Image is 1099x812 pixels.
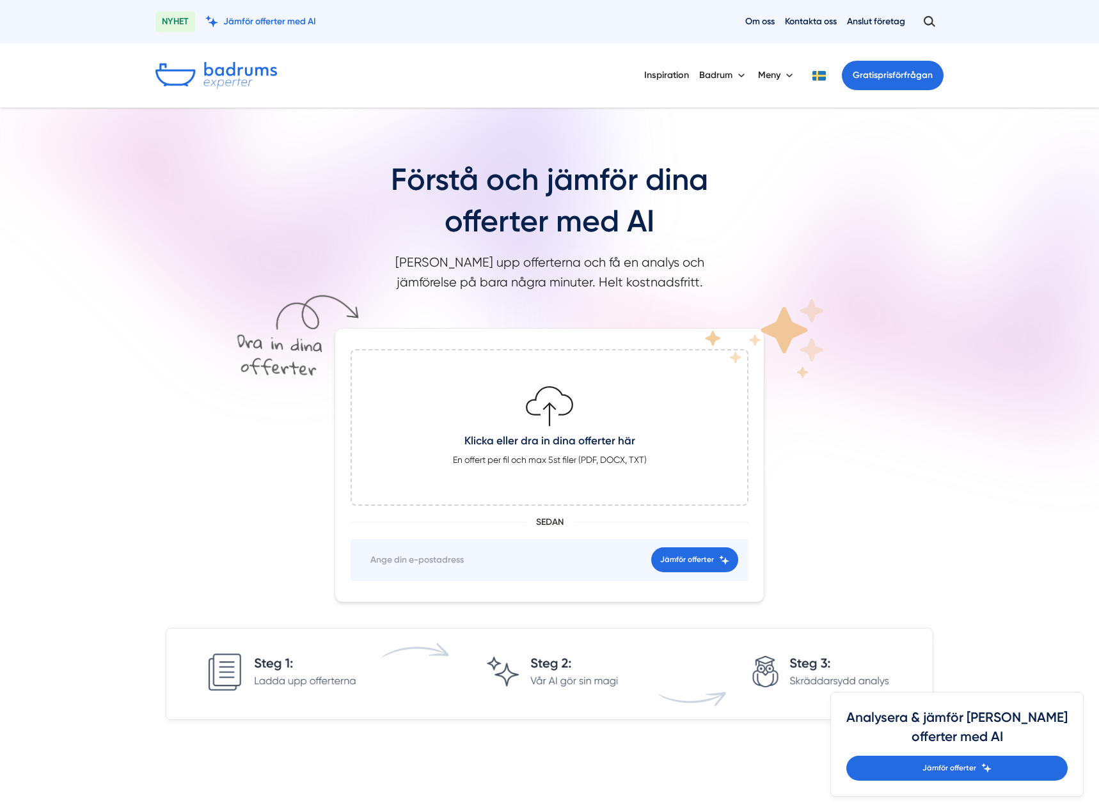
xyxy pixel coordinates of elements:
a: Anslut företag [847,15,905,27]
h4: Analysera & jämför [PERSON_NAME] offerter med AI [846,708,1068,756]
p: [PERSON_NAME] upp offerterna och få en analys och jämförelse på bara några minuter. Helt kostnads... [386,253,713,299]
a: Om oss [745,15,775,27]
img: Hur det fungerar. [187,634,912,714]
a: Gratisprisförfrågan [842,61,944,90]
button: Meny [758,59,796,92]
input: Ange din e-postadress [361,547,644,574]
span: Gratis [853,70,878,81]
span: Jämför offerter med AI [223,15,316,27]
span: sedan [536,516,564,529]
span: Jämför offerter [922,762,976,774]
img: Dra in offerter här. [220,284,361,386]
a: Kontakta oss [785,15,837,27]
a: Jämför offerter [846,756,1068,781]
span: NYHET [155,12,195,32]
button: Öppna sök [915,10,944,33]
button: Badrum [699,59,748,92]
button: Jämför offerter [651,547,738,572]
span: Jämför offerter [660,554,714,566]
h1: Förstå och jämför dina offerter med AI [226,159,873,253]
a: Inspiration [644,59,689,91]
a: Jämför offerter med AI [205,15,316,27]
img: Badrumsexperter.se logotyp [155,62,277,89]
